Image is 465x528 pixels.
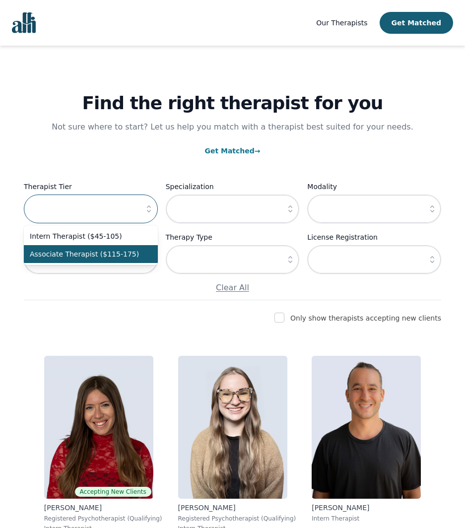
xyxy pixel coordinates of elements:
[316,17,367,29] a: Our Therapists
[24,93,441,113] h1: Find the right therapist for you
[290,314,441,322] label: Only show therapists accepting new clients
[24,181,158,193] label: Therapist Tier
[30,231,140,241] span: Intern Therapist ($45-105)
[307,231,441,243] label: License Registration
[42,121,423,133] p: Not sure where to start? Let us help you match with a therapist best suited for your needs.
[44,515,162,523] p: Registered Psychotherapist (Qualifying)
[30,249,140,259] span: Associate Therapist ($115-175)
[380,12,453,34] button: Get Matched
[44,503,162,513] p: [PERSON_NAME]
[12,12,36,33] img: alli logo
[166,231,300,243] label: Therapy Type
[178,356,287,499] img: Faith_Woodley
[312,515,421,523] p: Intern Therapist
[44,356,153,499] img: Alisha_Levine
[312,503,421,513] p: [PERSON_NAME]
[178,515,296,523] p: Registered Psychotherapist (Qualifying)
[204,147,260,155] a: Get Matched
[75,487,151,497] span: Accepting New Clients
[255,147,261,155] span: →
[24,282,441,294] p: Clear All
[166,181,300,193] label: Specialization
[316,19,367,27] span: Our Therapists
[178,503,296,513] p: [PERSON_NAME]
[312,356,421,499] img: Kavon_Banejad
[307,181,441,193] label: Modality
